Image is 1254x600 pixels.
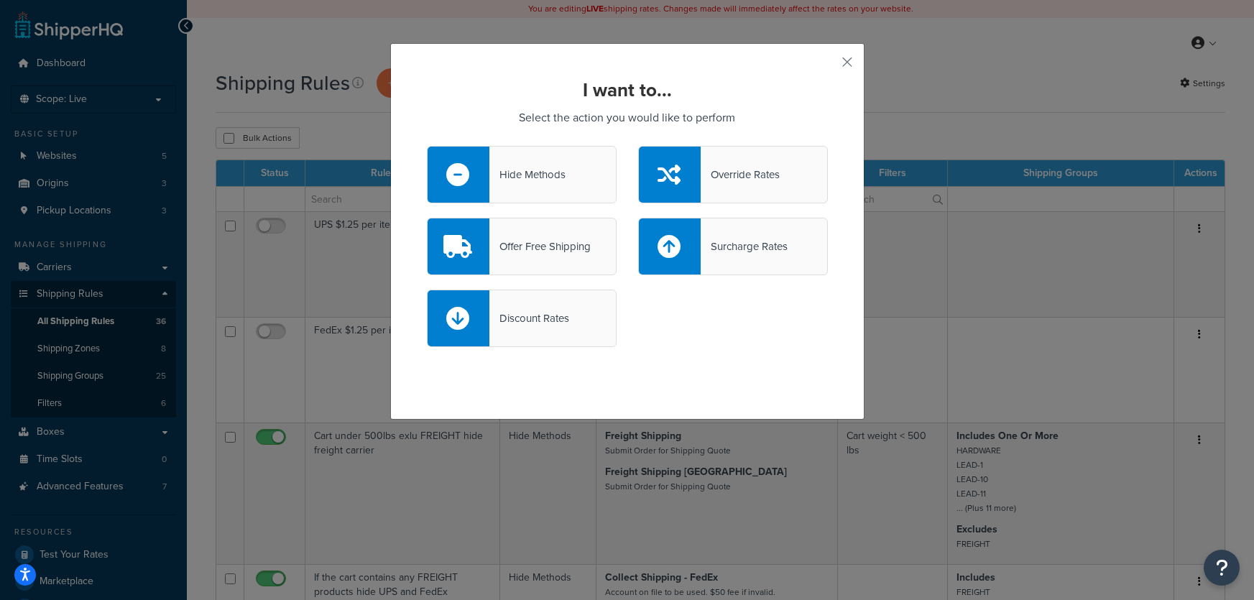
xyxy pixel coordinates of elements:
div: Override Rates [701,165,780,185]
div: Hide Methods [489,165,566,185]
div: Offer Free Shipping [489,236,591,257]
button: Open Resource Center [1204,550,1240,586]
strong: I want to... [583,76,672,103]
p: Select the action you would like to perform [427,108,828,128]
div: Discount Rates [489,308,569,328]
div: Surcharge Rates [701,236,788,257]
